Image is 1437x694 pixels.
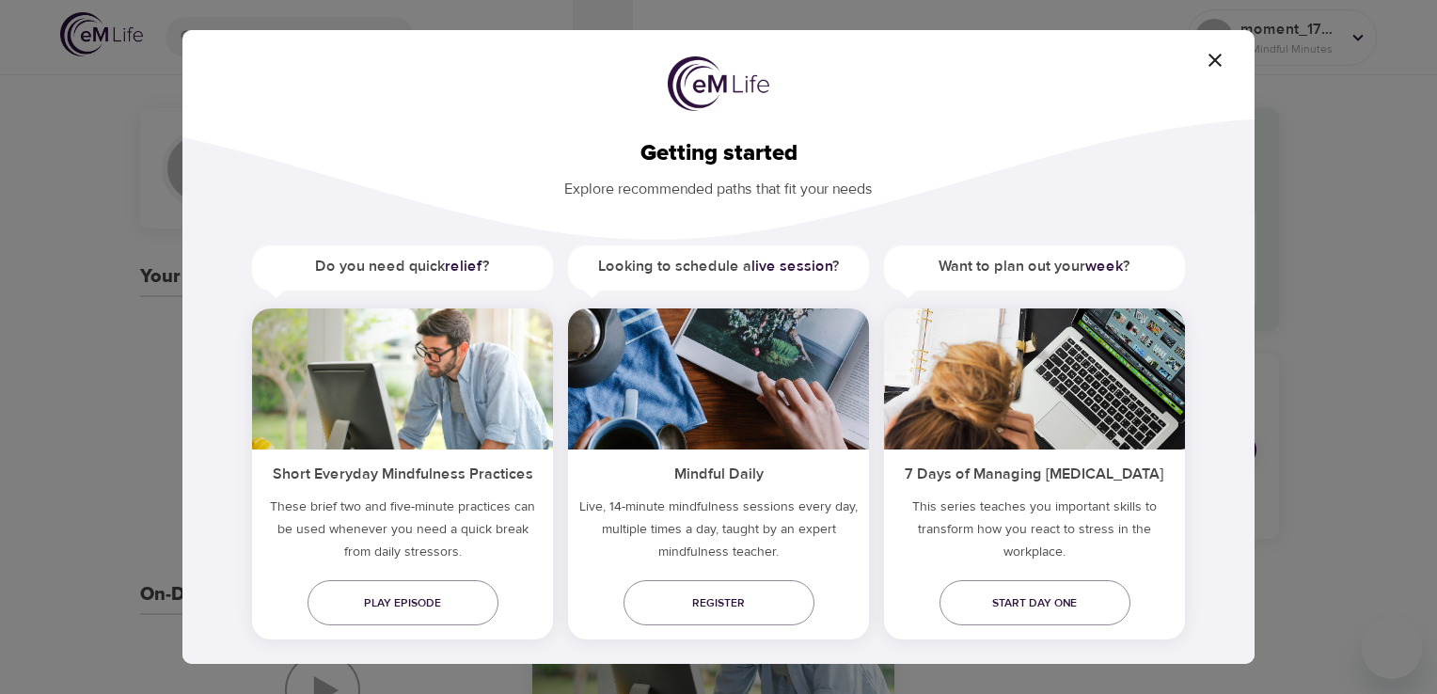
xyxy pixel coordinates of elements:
[668,56,769,111] img: logo
[568,450,869,496] h5: Mindful Daily
[445,257,482,276] a: relief
[308,580,498,625] a: Play episode
[568,308,869,450] img: ims
[252,450,553,496] h5: Short Everyday Mindfulness Practices
[252,308,553,450] img: ims
[639,593,799,613] span: Register
[751,257,832,276] a: live session
[624,580,814,625] a: Register
[252,245,553,288] h5: Do you need quick ?
[1085,257,1123,276] a: week
[940,580,1130,625] a: Start day one
[884,308,1185,450] img: ims
[252,496,553,571] h5: These brief two and five-minute practices can be used whenever you need a quick break from daily ...
[955,593,1115,613] span: Start day one
[323,593,483,613] span: Play episode
[884,245,1185,288] h5: Want to plan out your ?
[568,245,869,288] h5: Looking to schedule a ?
[884,450,1185,496] h5: 7 Days of Managing [MEDICAL_DATA]
[213,140,1224,167] h2: Getting started
[884,496,1185,571] p: This series teaches you important skills to transform how you react to stress in the workplace.
[213,167,1224,200] p: Explore recommended paths that fit your needs
[568,496,869,571] p: Live, 14-minute mindfulness sessions every day, multiple times a day, taught by an expert mindful...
